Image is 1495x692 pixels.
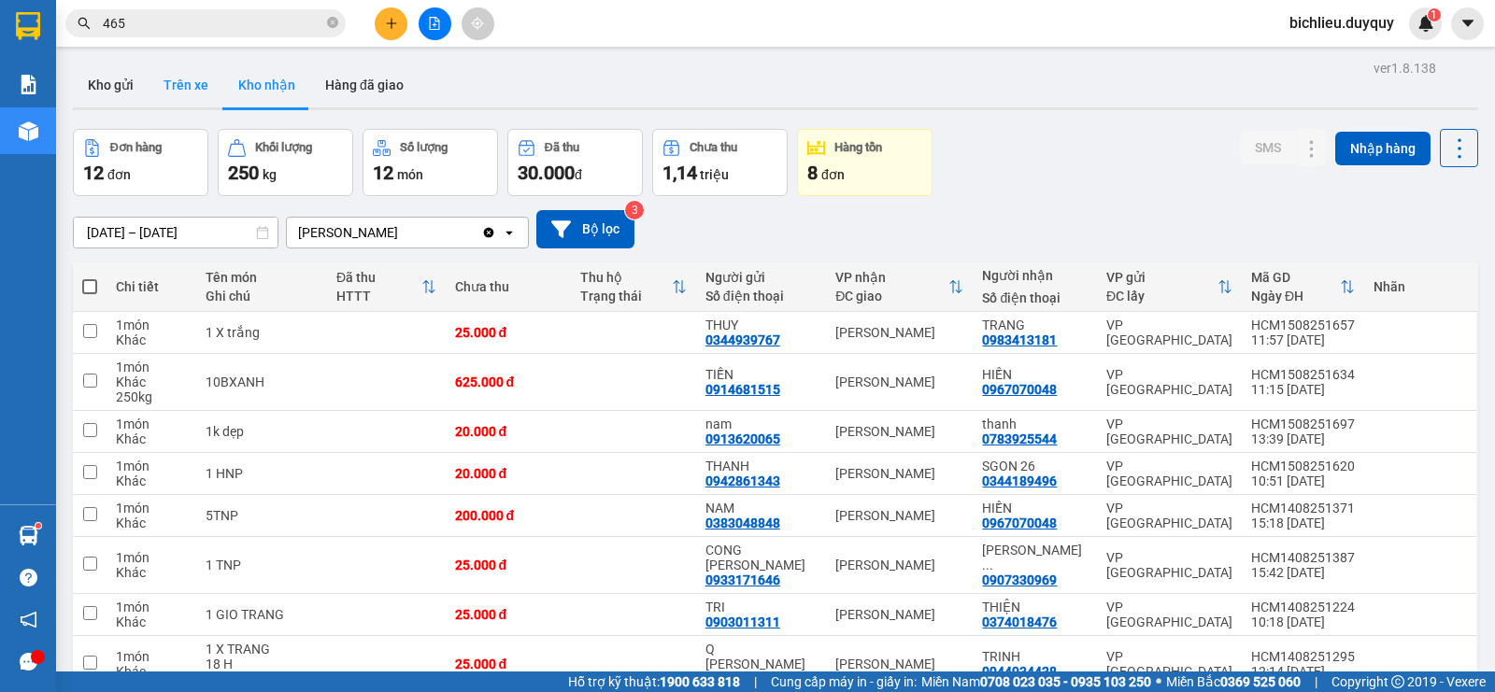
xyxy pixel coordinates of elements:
[36,523,41,529] sup: 1
[400,223,402,242] input: Selected Vĩnh Kim.
[690,141,737,154] div: Chưa thu
[481,225,496,240] svg: Clear value
[982,318,1087,332] div: TRANG
[206,270,318,285] div: Tên món
[206,289,318,304] div: Ghi chú
[982,501,1087,515] div: HIỀN
[568,671,740,692] span: Hỗ trợ kỹ thuật:
[116,318,187,332] div: 1 món
[419,7,451,40] button: file-add
[455,374,562,389] div: 625.000 đ
[662,162,697,184] span: 1,14
[116,664,187,679] div: Khác
[400,141,448,154] div: Số lượng
[705,431,780,446] div: 0913620065
[116,459,187,473] div: 1 món
[1106,550,1232,580] div: VP [GEOGRAPHIC_DATA]
[652,129,788,196] button: Chưa thu1,14 triệu
[16,16,45,35] span: Gửi:
[1417,15,1434,32] img: icon-new-feature
[78,17,91,30] span: search
[1106,367,1232,397] div: VP [GEOGRAPHIC_DATA]
[835,607,963,622] div: [PERSON_NAME]
[206,607,318,622] div: 1 GIO TRANG
[705,289,818,304] div: Số điện thoại
[255,141,312,154] div: Khối lượng
[19,121,38,141] img: warehouse-icon
[116,600,187,614] div: 1 món
[178,18,223,37] span: Nhận:
[116,565,187,580] div: Khác
[1251,367,1355,382] div: HCM1508251634
[16,80,165,106] div: 0909681803
[826,262,973,312] th: Toggle SortBy
[835,325,963,340] div: [PERSON_NAME]
[1106,417,1232,446] div: VP [GEOGRAPHIC_DATA]
[1242,262,1364,312] th: Toggle SortBy
[116,431,187,446] div: Khác
[1251,501,1355,515] div: HCM1408251371
[705,318,818,332] div: THUY
[835,424,963,439] div: [PERSON_NAME]
[110,141,162,154] div: Đơn hàng
[1251,382,1355,397] div: 11:15 [DATE]
[1431,8,1437,21] span: 1
[1106,501,1232,530] div: VP [GEOGRAPHIC_DATA]
[1251,565,1355,580] div: 15:42 [DATE]
[1106,649,1232,679] div: VP [GEOGRAPHIC_DATA]
[178,16,368,61] div: VP [GEOGRAPHIC_DATA]
[1251,473,1355,488] div: 10:51 [DATE]
[625,201,644,219] sup: 3
[580,270,672,285] div: Thu hộ
[1428,8,1441,21] sup: 1
[455,558,562,572] div: 25.000 đ
[921,671,1151,692] span: Miền Nam
[982,558,993,572] span: ...
[536,210,634,248] button: Bộ lọc
[116,515,187,530] div: Khác
[1251,614,1355,629] div: 10:18 [DATE]
[19,75,38,94] img: solution-icon
[206,374,318,389] div: 10BXANH
[116,360,187,374] div: 1 món
[1106,318,1232,347] div: VP [GEOGRAPHIC_DATA]
[1240,131,1296,164] button: SMS
[705,543,818,572] div: CONG TY HUNG LOA
[982,572,1057,587] div: 0907330969
[982,459,1087,473] div: SGON 26
[705,382,780,397] div: 0914681515
[455,657,562,671] div: 25.000 đ
[103,13,323,34] input: Tìm tên, số ĐT hoặc mã đơn
[116,279,187,294] div: Chi tiết
[116,649,187,664] div: 1 món
[455,466,562,481] div: 20.000 đ
[116,332,187,347] div: Khác
[327,15,338,33] span: close-circle
[20,653,37,671] span: message
[73,63,149,107] button: Kho gửi
[206,642,318,657] div: 1 X TRANG
[835,374,963,389] div: [PERSON_NAME]
[206,558,318,572] div: 1 TNP
[310,63,419,107] button: Hàng đã giao
[471,17,484,30] span: aim
[16,58,165,80] div: TAN
[1251,664,1355,679] div: 12:14 [DATE]
[1251,550,1355,565] div: HCM1408251387
[116,374,187,389] div: Khác
[1459,15,1476,32] span: caret-down
[821,167,845,182] span: đơn
[705,600,818,614] div: TRI
[835,558,963,572] div: [PERSON_NAME]
[1106,270,1217,285] div: VP gửi
[116,550,187,565] div: 1 món
[428,17,441,30] span: file-add
[982,664,1057,679] div: 0944934438
[1166,671,1301,692] span: Miền Bắc
[1374,279,1467,294] div: Nhãn
[19,526,38,545] img: warehouse-icon
[149,63,223,107] button: Trên xe
[705,614,780,629] div: 0903011311
[980,674,1151,689] strong: 0708 023 035 - 0935 103 250
[116,501,187,515] div: 1 món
